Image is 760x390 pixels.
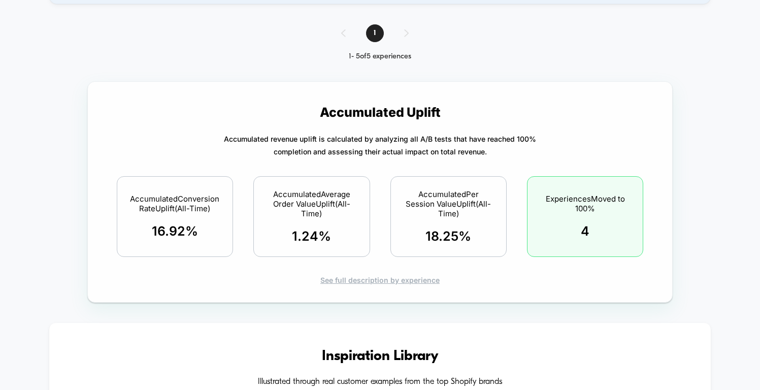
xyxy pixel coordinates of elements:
[224,133,536,158] p: Accumulated revenue uplift is calculated by analyzing all A/B tests that have reached 100% comple...
[152,223,198,239] span: 16.92 %
[320,105,441,120] p: Accumulated Uplift
[404,189,493,218] span: Accumulated Per Session Value Uplift (All-Time)
[80,377,680,387] h4: Illustrated through real customer examples from the top Shopify brands
[106,276,654,284] div: See full description by experience
[581,223,589,239] span: 4
[366,24,384,42] span: 1
[331,52,429,61] div: 1 - 5 of 5 experiences
[267,189,356,218] span: Accumulated Average Order Value Uplift (All-Time)
[80,348,680,365] h3: Inspiration Library
[292,229,331,244] span: 1.24 %
[540,194,630,213] span: Experiences Moved to 100%
[425,229,471,244] span: 18.25 %
[130,194,220,213] span: Accumulated Conversion Rate Uplift (All-Time)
